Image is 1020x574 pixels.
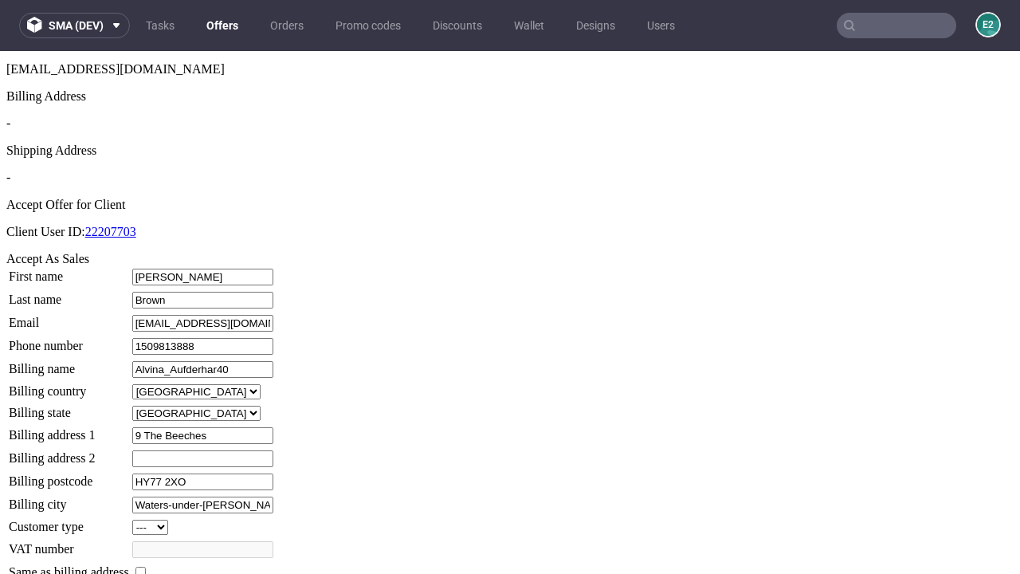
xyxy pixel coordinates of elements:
[6,92,1014,107] div: Shipping Address
[567,13,625,38] a: Designs
[8,217,130,235] td: First name
[8,422,130,440] td: Billing postcode
[6,147,1014,161] div: Accept Offer for Client
[8,399,130,417] td: Billing address 2
[6,38,1014,53] div: Billing Address
[637,13,685,38] a: Users
[977,14,999,36] figcaption: e2
[8,263,130,281] td: Email
[8,286,130,305] td: Phone number
[136,13,184,38] a: Tasks
[326,13,410,38] a: Promo codes
[85,174,136,187] a: 22207703
[8,513,130,530] td: Same as billing address
[19,13,130,38] button: sma (dev)
[6,174,1014,188] p: Client User ID:
[423,13,492,38] a: Discounts
[6,120,10,133] span: -
[8,468,130,485] td: Customer type
[8,332,130,349] td: Billing country
[261,13,313,38] a: Orders
[8,309,130,328] td: Billing name
[8,240,130,258] td: Last name
[197,13,248,38] a: Offers
[8,489,130,508] td: VAT number
[504,13,554,38] a: Wallet
[8,445,130,463] td: Billing city
[8,375,130,394] td: Billing address 1
[6,65,10,79] span: -
[8,354,130,371] td: Billing state
[6,201,1014,215] div: Accept As Sales
[6,11,225,25] span: [EMAIL_ADDRESS][DOMAIN_NAME]
[49,20,104,31] span: sma (dev)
